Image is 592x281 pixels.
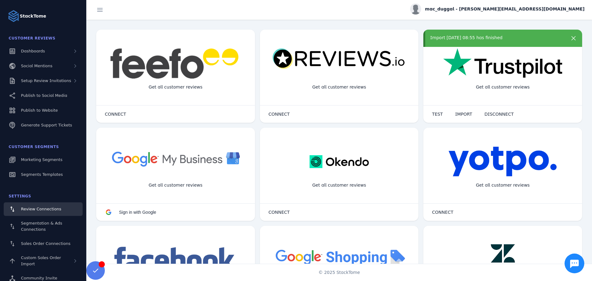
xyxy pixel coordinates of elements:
[21,207,61,211] span: Review Connections
[9,145,59,149] span: Customer Segments
[4,118,83,132] a: Generate Support Tickets
[144,79,208,95] div: Get all customer reviews
[471,177,535,193] div: Get all customer reviews
[144,177,208,193] div: Get all customer reviews
[99,108,132,120] button: CONNECT
[567,35,580,47] button: more
[307,79,371,95] div: Get all customer reviews
[432,112,443,116] span: TEST
[21,108,58,113] span: Publish to Website
[310,146,368,177] img: okendo.webp
[272,48,406,70] img: reviewsio.svg
[105,112,126,116] span: CONNECT
[9,36,55,40] span: Customer Reviews
[307,177,371,193] div: Get all customer reviews
[110,244,241,275] img: facebook.png
[7,10,20,22] img: Logo image
[21,78,71,83] span: Setup Review Invitations
[262,108,296,120] button: CONNECT
[109,146,243,171] img: googlebusiness.png
[432,210,453,214] span: CONNECT
[20,13,46,19] strong: StackTome
[21,157,62,162] span: Marketing Segments
[21,93,67,98] span: Publish to Social Media
[4,153,83,167] a: Marketing Segments
[9,194,31,198] span: Settings
[410,3,585,14] button: mac_duggal - [PERSON_NAME][EMAIL_ADDRESS][DOMAIN_NAME]
[109,48,242,79] img: feefo.png
[410,3,421,14] img: profile.jpg
[425,6,585,12] span: mac_duggal - [PERSON_NAME][EMAIL_ADDRESS][DOMAIN_NAME]
[99,206,162,218] button: Sign in with Google
[4,104,83,117] a: Publish to Website
[426,108,449,120] button: TEST
[21,49,45,53] span: Dashboards
[430,35,562,41] div: Import [DATE] 08:55 has finished
[443,48,562,79] img: trustpilot.png
[319,269,360,276] span: © 2025 StackTome
[484,112,514,116] span: DISCONNECT
[21,221,62,232] span: Segmentation & Ads Connections
[481,244,524,275] img: zendesk.png
[272,244,406,269] img: googleshopping.png
[4,89,83,102] a: Publish to Social Media
[21,276,57,280] span: Community Invite
[455,112,472,116] span: IMPORT
[21,123,72,127] span: Generate Support Tickets
[269,112,290,116] span: CONNECT
[119,210,156,215] span: Sign in with Google
[448,146,557,177] img: yotpo.png
[4,217,83,236] a: Segmentation & Ads Connections
[262,206,296,218] button: CONNECT
[471,79,535,95] div: Get all customer reviews
[426,206,459,218] button: CONNECT
[4,237,83,250] a: Sales Order Connections
[21,241,70,246] span: Sales Order Connections
[449,108,478,120] button: IMPORT
[21,255,61,266] span: Custom Sales Order Import
[21,64,52,68] span: Social Mentions
[478,108,520,120] button: DISCONNECT
[4,202,83,216] a: Review Connections
[21,172,63,177] span: Segments Templates
[4,168,83,181] a: Segments Templates
[269,210,290,214] span: CONNECT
